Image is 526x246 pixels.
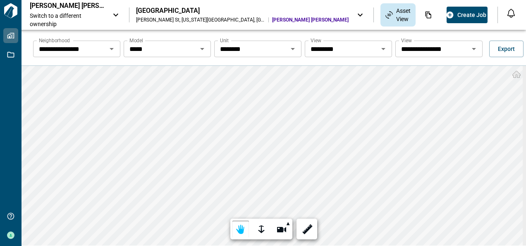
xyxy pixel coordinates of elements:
label: View [311,37,321,44]
div: [PERSON_NAME] St , [US_STATE][GEOGRAPHIC_DATA] , [GEOGRAPHIC_DATA] [136,17,265,23]
button: Create Job [447,7,488,23]
label: View [401,37,412,44]
span: [PERSON_NAME] [PERSON_NAME] [272,17,349,23]
div: Documents [420,8,437,22]
span: Create Job [457,11,486,19]
button: Open [287,43,299,55]
p: [PERSON_NAME] [PERSON_NAME] [30,2,104,10]
span: Switch to a different ownership [30,12,104,28]
button: Open [378,43,389,55]
span: Asset View [396,7,411,23]
div: Asset View [380,3,416,27]
label: Neighborhood [39,37,70,44]
label: Unit [220,37,229,44]
button: Open [106,43,117,55]
button: Open notification feed [504,7,518,20]
button: Open [468,43,480,55]
button: Export [489,41,524,57]
div: Photos [441,8,459,22]
button: Open [196,43,208,55]
div: [GEOGRAPHIC_DATA] [136,7,349,15]
span: Export [498,45,515,53]
label: Model [129,37,143,44]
